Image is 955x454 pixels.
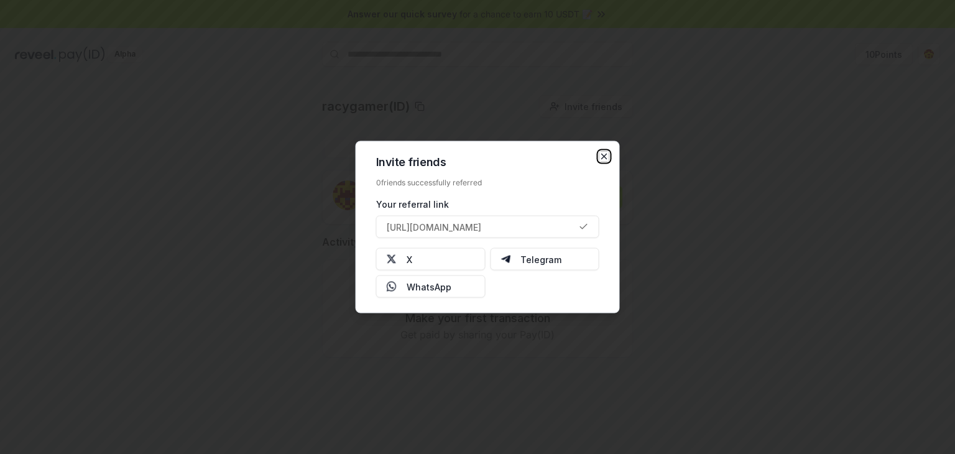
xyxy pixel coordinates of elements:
[501,254,510,264] img: Telegram
[376,178,599,188] div: 0 friends successfully referred
[490,248,599,271] button: Telegram
[376,216,599,238] button: [URL][DOMAIN_NAME]
[387,254,397,264] img: X
[376,198,599,211] div: Your referral link
[376,248,486,271] button: X
[376,157,599,168] h2: Invite friends
[376,276,486,298] button: WhatsApp
[387,282,397,292] img: Whatsapp
[387,220,481,233] span: [URL][DOMAIN_NAME]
